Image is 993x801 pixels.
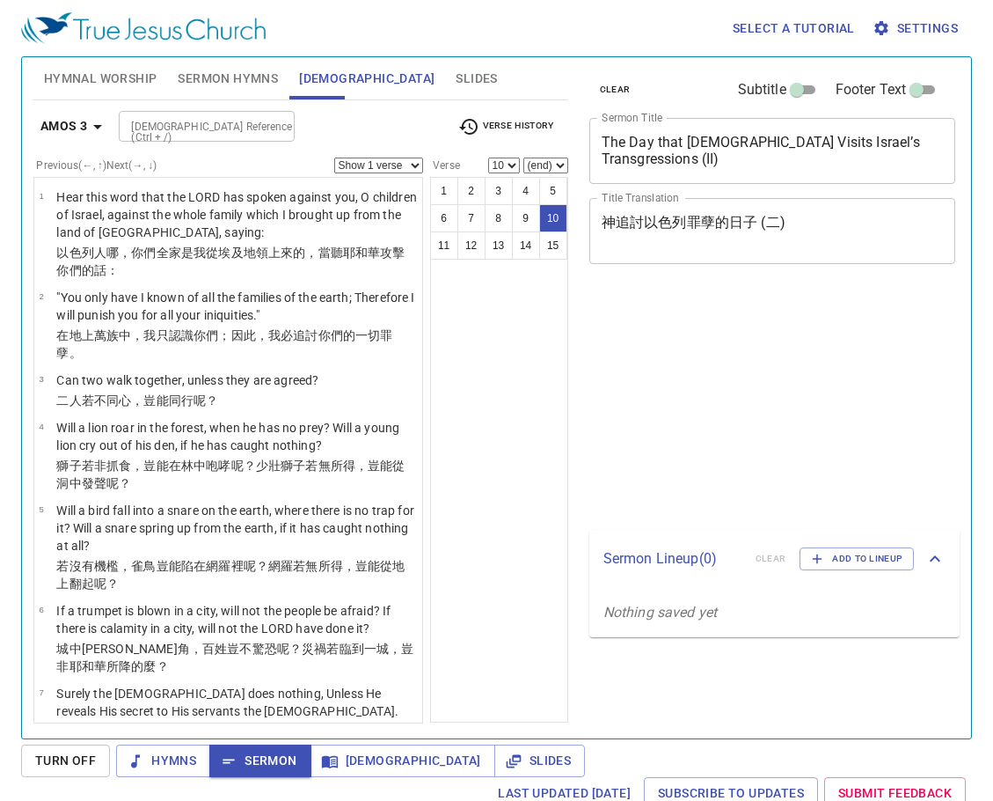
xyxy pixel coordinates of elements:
wh3045: 你們；因此，我必追討 [56,328,392,360]
span: [DEMOGRAPHIC_DATA] [299,68,434,90]
wh5892: [PERSON_NAME] [56,642,413,673]
p: 若沒有機檻 [56,557,417,592]
button: 10 [539,204,567,232]
span: Hymns [130,750,196,772]
button: 2 [457,177,486,205]
span: Footer Text [836,79,907,100]
wh5971: 豈不驚恐 [56,642,413,673]
p: 獅子 [56,457,417,492]
wh1697: ： [106,263,119,277]
wh3212: ？ [206,393,218,408]
span: 6 [39,605,43,614]
button: 9 [512,204,540,232]
p: Can two walk together, unless they are agreed? [56,371,318,389]
wh8628: 角 [56,642,413,673]
p: Will a bird fall into a snare on the earth, where there is no trap for it? Will a snare spring up... [56,502,417,555]
p: Hear this word that the LORD has spoken against you, O children of Israel, against the whole fami... [56,188,417,241]
button: 14 [512,231,540,260]
button: 3 [485,177,513,205]
button: 5 [539,177,567,205]
wh3068: 所降 [106,659,169,673]
span: 1 [39,191,43,201]
wh738: 若非抓食 [56,459,405,490]
div: Sermon Lineup(0)clearAdd to Lineup [589,530,960,588]
p: Surely the [DEMOGRAPHIC_DATA] does nothing, Unless He reveals His secret to His servants the [DEM... [56,685,417,720]
span: Hymnal Worship [44,68,157,90]
label: Verse [430,160,460,171]
p: 在地上 [56,327,417,362]
span: Select a tutorial [733,18,855,40]
textarea: The Day that [DEMOGRAPHIC_DATA] Visits Israel’s Transgressions (II) [602,134,944,167]
span: Slides [456,68,497,90]
wh1121: 哪，你們全家 [56,246,405,277]
button: clear [589,79,641,100]
wh127: 萬族 [56,328,392,360]
wh4940: 中，我只認識 [56,328,392,360]
button: Add to Lineup [800,547,914,570]
wh3478: 人 [56,246,405,277]
span: [DEMOGRAPHIC_DATA] [325,750,481,772]
wh5771: 。 [69,346,82,360]
p: 以色列 [56,244,417,279]
wh4585: 發聲呢 [82,476,132,490]
span: Add to Lineup [811,551,902,567]
span: Slides [508,750,571,772]
span: 7 [39,687,43,697]
button: Select a tutorial [726,12,862,45]
button: 7 [457,204,486,232]
span: 5 [39,504,43,514]
iframe: from-child [582,283,885,523]
wh3259: ，豈能同 [131,393,218,408]
img: True Jesus Church [21,12,266,44]
input: Type Bible Reference [124,116,260,136]
wh6963: ？ [119,476,131,490]
span: 2 [39,291,43,301]
b: Amos 3 [40,115,87,137]
span: Verse History [458,116,553,137]
wh6341: 裡呢？網羅 [56,559,405,591]
button: 13 [485,231,513,260]
button: Sermon [209,745,310,777]
wh2964: ，豈能在林中 [56,459,405,490]
button: 12 [457,231,486,260]
span: Turn Off [35,750,96,772]
i: Nothing saved yet [603,604,718,621]
button: 1 [430,177,458,205]
span: clear [600,82,631,98]
wh7782: ，百姓 [56,642,413,673]
button: Slides [494,745,585,777]
p: 二 [56,392,318,409]
wh127: 翻起呢 [69,577,120,591]
span: 3 [39,374,43,384]
p: Will a lion roar in the forest, when he has no prey? Will a young lion cry out of his den, if he ... [56,419,417,454]
wh6833: 豈能陷 [56,559,405,591]
wh8147: 人若不 [69,393,219,408]
p: Sermon Lineup ( 0 ) [603,548,741,570]
button: Verse History [448,114,564,140]
label: Previous (←, ↑) Next (→, ↓) [36,160,157,171]
wh5927: ？ [106,577,119,591]
wh5307: 在網羅 [56,559,405,591]
span: 4 [39,422,43,431]
button: Hymns [116,745,210,777]
button: 11 [430,231,458,260]
p: 城中 [56,640,417,675]
p: "You only have I known of all the families of the earth; Therefore I will punish you for all your... [56,289,417,324]
p: If a trumpet is blown in a city, will not the people be afraid? If there is calamity in a city, w... [56,602,417,637]
button: 4 [512,177,540,205]
wh1115: 同心 [106,393,218,408]
span: Subtitle [738,79,786,100]
button: Amos 3 [33,110,115,143]
span: Sermon [223,750,296,772]
button: Settings [869,12,965,45]
wh3293: 咆哮呢 [56,459,405,490]
span: Sermon Hymns [178,68,278,90]
button: 15 [539,231,567,260]
span: Settings [876,18,958,40]
button: Turn Off [21,745,110,777]
wh4940: 是我從埃及 [56,246,405,277]
wh4170: ，雀鳥 [56,559,405,591]
button: 6 [430,204,458,232]
wh6213: 的麼？ [131,659,168,673]
button: [DEMOGRAPHIC_DATA] [310,745,495,777]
